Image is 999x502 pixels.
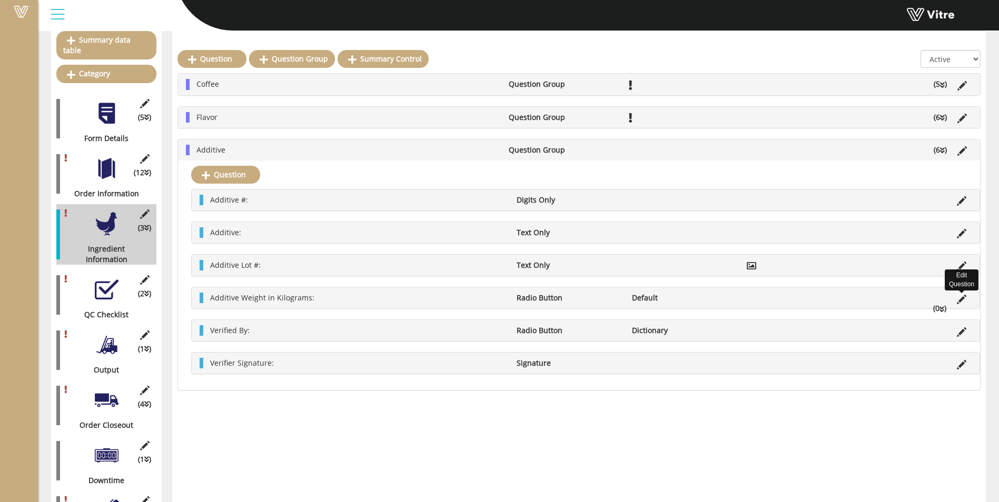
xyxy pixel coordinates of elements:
[138,399,151,409] span: (4 )
[511,227,626,238] li: Text Only
[503,145,620,155] li: Question Group
[56,365,149,375] div: Output
[134,167,151,178] span: (12 )
[249,50,335,68] a: Question Group
[196,112,217,122] span: Flavor
[138,344,151,354] span: (1 )
[928,112,952,123] li: (6 )
[196,79,219,89] span: Coffee
[627,293,741,303] li: Default
[945,269,978,290] div: Edit Question
[191,166,260,184] a: Question
[56,475,149,486] div: Downtime
[210,260,261,270] span: Additive Lot #:
[56,244,149,265] div: Ingredient Information
[210,325,250,335] span: Verified By:
[56,309,149,320] div: QC Checklist
[56,188,149,199] div: Order Information
[138,288,151,299] span: (2 )
[177,50,246,68] a: Question
[928,79,952,89] li: (5 )
[138,112,151,123] span: (5 )
[627,325,741,336] li: Dictionary
[138,223,151,233] span: (3 )
[511,195,626,205] li: Digits Only
[56,65,156,83] a: Category
[928,145,952,155] li: (6 )
[511,293,626,303] li: Radio Button
[56,420,149,430] div: Order Closeout
[210,358,274,368] span: Verifier Signature:
[210,293,314,303] span: Additive Weight in Kilograms:
[210,227,241,237] span: Additive:
[196,145,225,155] span: Additive
[503,79,620,89] li: Question Group
[928,303,952,314] li: (0 )
[511,260,626,270] li: Text Only
[138,454,151,465] span: (1 )
[56,31,156,59] a: Summary data table
[338,50,429,68] a: Summary Control
[56,133,149,144] div: Form Details
[511,325,626,336] li: Radio Button
[503,112,620,123] li: Question Group
[210,195,248,205] span: Additive #:
[511,358,626,368] li: Signature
